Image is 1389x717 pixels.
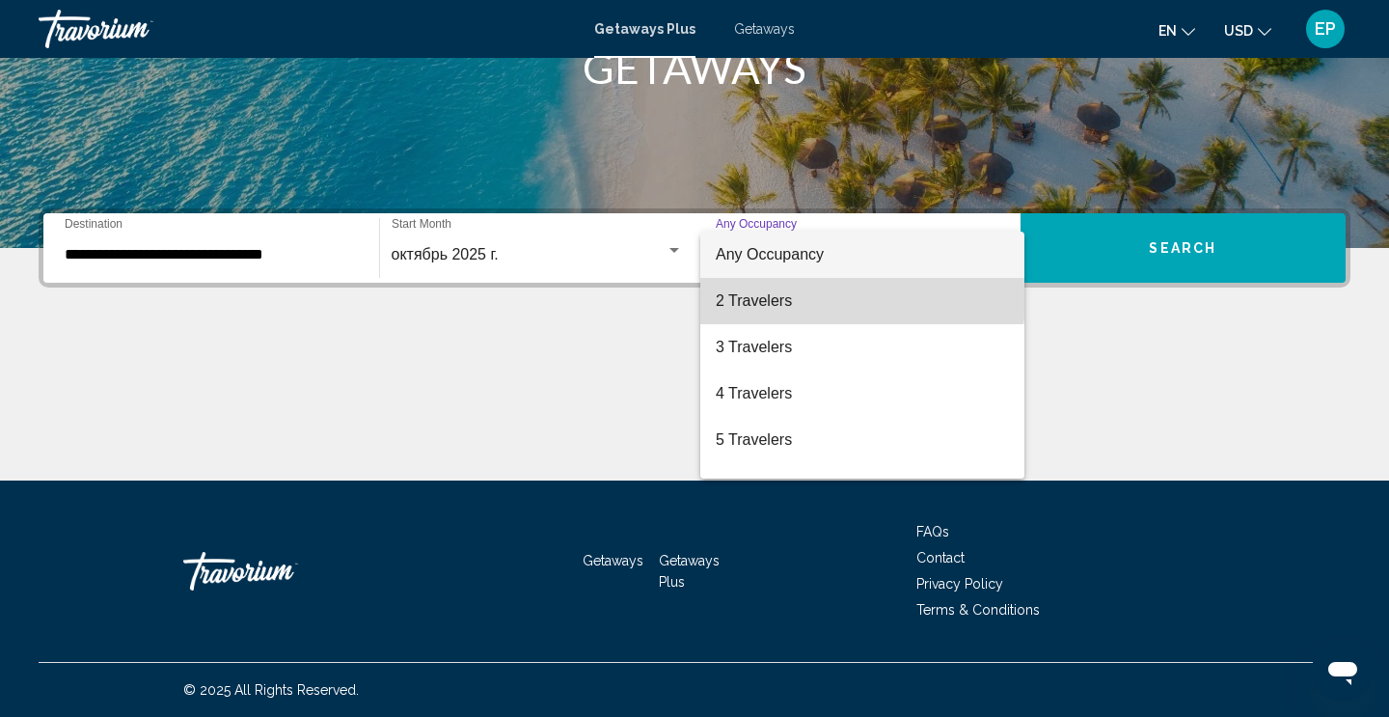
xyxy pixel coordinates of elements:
span: Any Occupancy [716,246,824,262]
span: 2 Travelers [716,278,1009,324]
span: 5 Travelers [716,417,1009,463]
iframe: Кнопка запуска окна обмена сообщениями [1312,640,1374,702]
span: 6 Travelers [716,463,1009,510]
span: 3 Travelers [716,324,1009,371]
span: 4 Travelers [716,371,1009,417]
